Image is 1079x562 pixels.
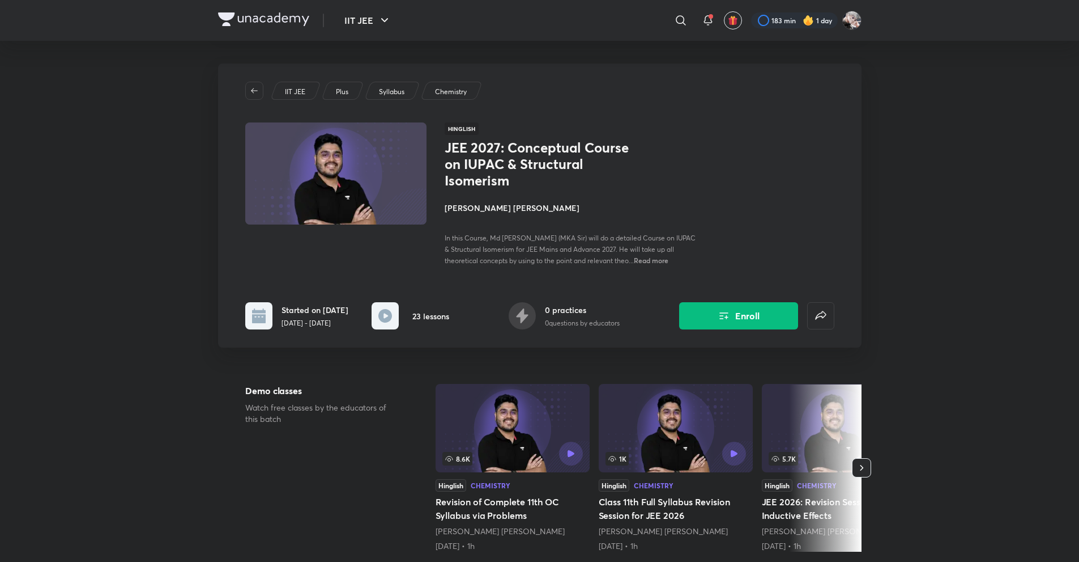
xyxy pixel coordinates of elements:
[762,495,916,522] h5: JEE 2026: Revision Session on Inductive Effects
[285,87,305,97] p: IIT JEE
[433,87,468,97] a: Chemistry
[283,87,307,97] a: IIT JEE
[599,384,753,552] a: Class 11th Full Syllabus Revision Session for JEE 2026
[282,318,348,328] p: [DATE] - [DATE]
[807,302,834,329] button: false
[762,479,792,492] div: Hinglish
[545,304,620,316] h6: 0 practices
[282,304,348,316] h6: Started on [DATE]
[436,526,565,536] a: [PERSON_NAME] [PERSON_NAME]
[218,12,309,26] img: Company Logo
[599,526,728,536] a: [PERSON_NAME] [PERSON_NAME]
[445,122,479,135] span: Hinglish
[436,479,466,492] div: Hinglish
[599,495,753,522] h5: Class 11th Full Syllabus Revision Session for JEE 2026
[445,140,630,188] h1: JEE 2027: Conceptual Course on IUPAC & Structural Isomerism
[336,87,348,97] p: Plus
[218,12,309,29] a: Company Logo
[679,302,798,329] button: Enroll
[634,482,673,489] div: Chemistry
[245,384,399,398] h5: Demo classes
[445,202,698,214] h4: [PERSON_NAME] [PERSON_NAME]
[769,452,798,466] span: 5.7K
[436,384,590,552] a: Revision of Complete 11th OC Syllabus via Problems
[605,452,629,466] span: 1K
[436,526,590,537] div: Mohammad Kashif Alam
[338,9,398,32] button: IIT JEE
[471,482,510,489] div: Chemistry
[412,310,449,322] h6: 23 lessons
[599,540,753,552] div: 4th Jun • 1h
[724,11,742,29] button: avatar
[634,256,668,265] span: Read more
[762,540,916,552] div: 18th Jun • 1h
[762,384,916,552] a: 5.7KHinglishChemistryJEE 2026: Revision Session on Inductive Effects[PERSON_NAME] [PERSON_NAME][D...
[334,87,350,97] a: Plus
[245,402,399,425] p: Watch free classes by the educators of this batch
[545,318,620,328] p: 0 questions by educators
[442,452,472,466] span: 8.6K
[445,234,696,265] span: In this Course, Md [PERSON_NAME] (MKA Sir) will do a detailed Course on IUPAC & Structural Isomer...
[435,87,467,97] p: Chemistry
[599,526,753,537] div: Mohammad Kashif Alam
[762,526,916,537] div: Mohammad Kashif Alam
[762,526,891,536] a: [PERSON_NAME] [PERSON_NAME]
[436,384,590,552] a: 8.6KHinglishChemistryRevision of Complete 11th OC Syllabus via Problems[PERSON_NAME] [PERSON_NAME...
[243,121,428,226] img: Thumbnail
[762,384,916,552] a: JEE 2026: Revision Session on Inductive Effects
[599,479,629,492] div: Hinglish
[728,15,738,26] img: avatar
[379,87,404,97] p: Syllabus
[436,495,590,522] h5: Revision of Complete 11th OC Syllabus via Problems
[377,87,406,97] a: Syllabus
[436,540,590,552] div: 27th Apr • 1h
[842,11,862,30] img: Navin Raj
[803,15,814,26] img: streak
[599,384,753,552] a: 1KHinglishChemistryClass 11th Full Syllabus Revision Session for JEE 2026[PERSON_NAME] [PERSON_NA...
